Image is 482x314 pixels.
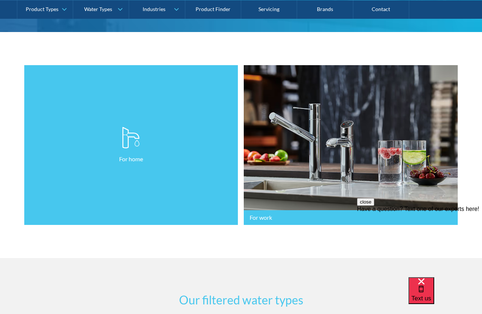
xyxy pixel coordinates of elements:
[357,198,482,286] iframe: podium webchat widget prompt
[24,65,238,225] a: For home
[26,6,58,12] div: Product Types
[84,6,112,12] div: Water Types
[119,155,143,163] p: For home
[143,6,165,12] div: Industries
[98,291,385,309] h2: Our filtered water types
[408,277,482,314] iframe: podium webchat widget bubble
